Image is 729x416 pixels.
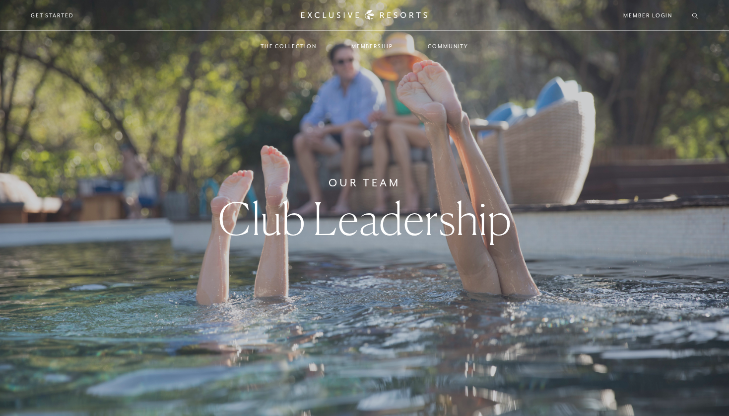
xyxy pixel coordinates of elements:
a: The Collection [251,32,327,61]
h6: Our Team [329,175,400,191]
a: Community [418,32,478,61]
a: Member Login [623,11,672,20]
h1: Club Leadership [218,196,512,241]
a: Get Started [31,11,74,20]
a: Membership [341,32,403,61]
